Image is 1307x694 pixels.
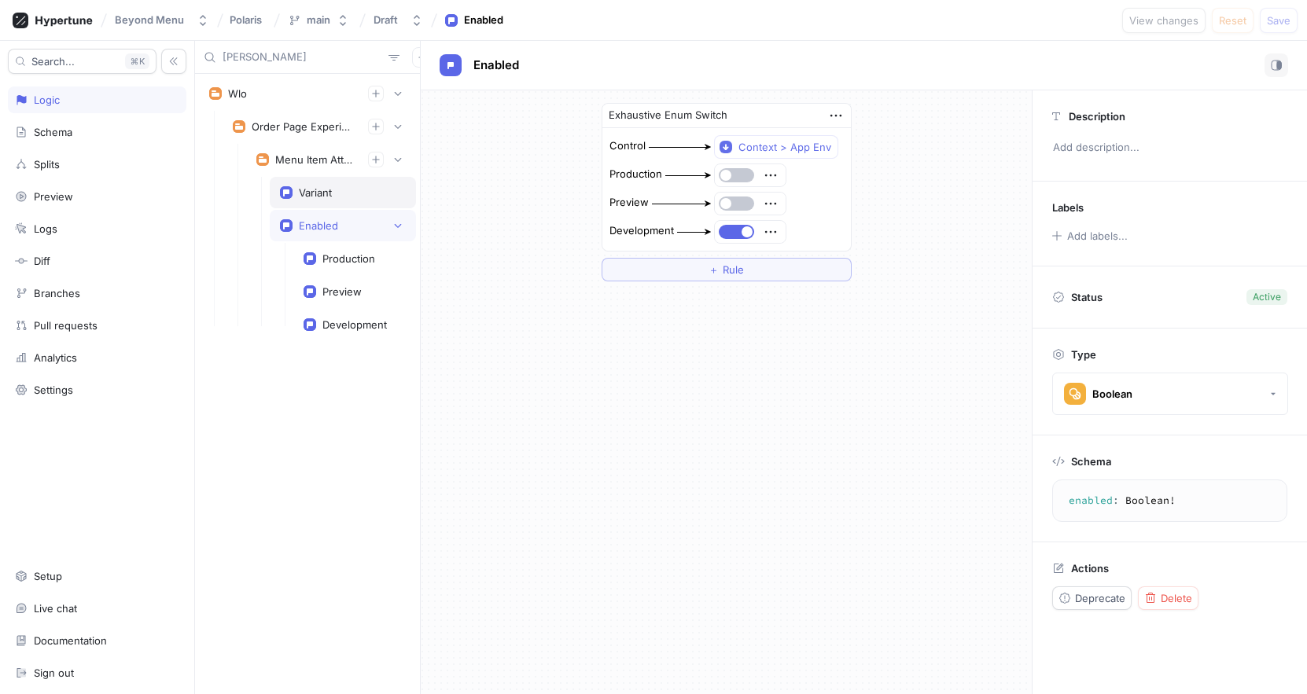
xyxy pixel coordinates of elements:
[1092,387,1132,401] div: Boolean
[714,135,838,159] button: Context > App Env
[322,285,362,298] div: Preview
[367,7,429,33] button: Draft
[1212,8,1254,33] button: Reset
[230,14,262,25] span: Polaris
[1219,16,1246,25] span: Reset
[609,223,674,239] div: Development
[299,219,338,232] div: Enabled
[1059,487,1280,515] textarea: enabled: Boolean!
[115,13,184,27] div: Beyond Menu
[1069,110,1125,123] p: Description
[464,13,503,28] div: Enabled
[31,57,75,66] span: Search...
[609,138,646,154] div: Control
[609,167,662,182] div: Production
[34,255,50,267] div: Diff
[1071,562,1109,575] p: Actions
[1071,348,1096,361] p: Type
[738,141,831,154] div: Context > App Env
[34,222,57,235] div: Logs
[34,634,107,647] div: Documentation
[282,7,355,33] button: main
[34,351,77,364] div: Analytics
[1052,373,1288,415] button: Boolean
[1267,16,1290,25] span: Save
[1071,286,1103,308] p: Status
[473,59,519,72] span: Enabled
[1052,201,1084,214] p: Labels
[299,186,332,199] div: Variant
[1138,586,1198,610] button: Delete
[1129,16,1198,25] span: View changes
[8,49,156,74] button: Search...K
[609,195,649,211] div: Preview
[34,602,77,615] div: Live chat
[1046,134,1294,161] p: Add description...
[307,13,330,27] div: main
[228,87,247,100] div: Wlo
[252,120,355,133] div: Order Page Experiments
[223,50,382,65] input: Search...
[1052,586,1132,610] button: Deprecate
[109,7,215,33] button: Beyond Menu
[709,265,719,274] span: ＋
[1075,593,1125,603] span: Deprecate
[1253,290,1281,304] div: Active
[34,94,60,106] div: Logic
[322,318,387,331] div: Development
[1122,8,1206,33] button: View changes
[609,108,727,123] div: Exhaustive Enum Switch
[34,570,62,582] div: Setup
[1161,593,1192,603] span: Delete
[322,252,375,265] div: Production
[34,666,74,679] div: Sign out
[275,153,355,166] div: Menu Item Attributes
[8,627,186,654] a: Documentation
[34,190,73,203] div: Preview
[34,384,73,396] div: Settings
[1067,231,1128,241] div: Add labels...
[1071,455,1111,468] p: Schema
[34,158,60,171] div: Splits
[1260,8,1298,33] button: Save
[34,319,98,332] div: Pull requests
[34,287,80,299] div: Branches
[1047,226,1132,246] button: Add labels...
[723,265,744,274] span: Rule
[34,126,72,138] div: Schema
[374,13,398,27] div: Draft
[602,258,852,281] button: ＋Rule
[125,53,149,69] div: K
